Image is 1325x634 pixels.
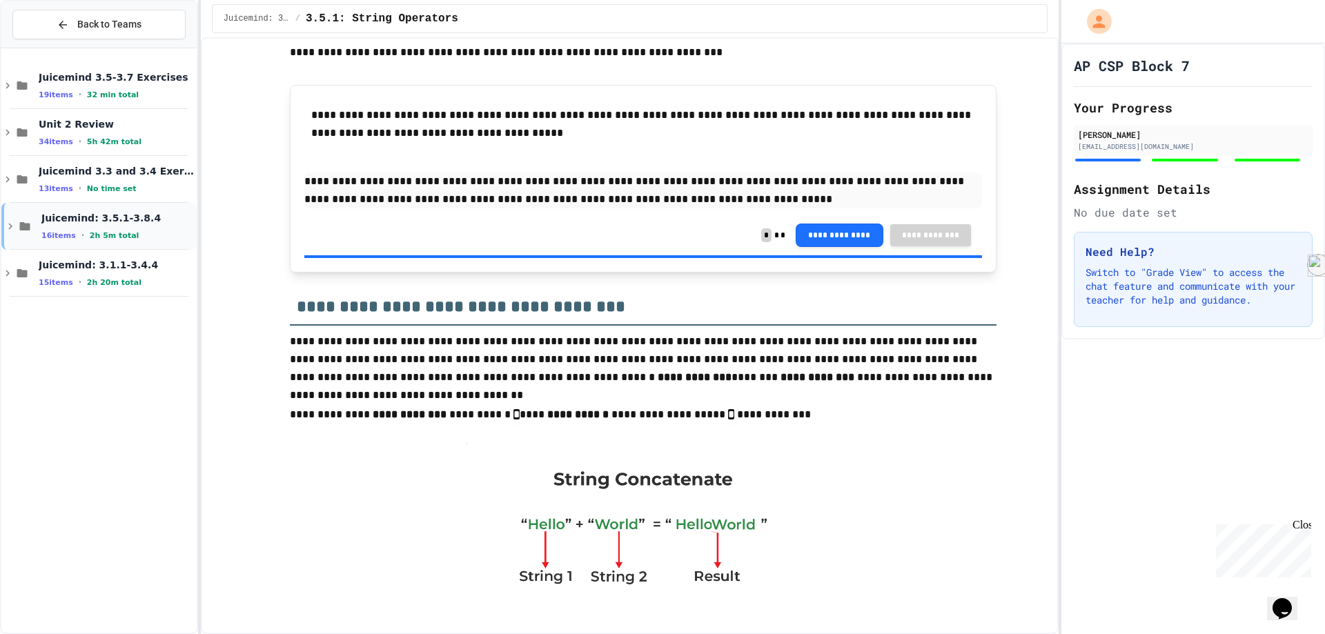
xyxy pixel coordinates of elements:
span: 16 items [41,231,76,240]
button: Back to Teams [12,10,186,39]
span: • [79,136,81,147]
span: Juicemind: 3.5.1-3.8.4 [224,13,290,24]
span: Unit 2 Review [39,118,194,130]
h2: Your Progress [1074,98,1313,117]
span: 13 items [39,184,73,193]
div: [EMAIL_ADDRESS][DOMAIN_NAME] [1078,141,1308,152]
div: My Account [1072,6,1115,37]
span: • [79,183,81,194]
span: Juicemind: 3.5.1-3.8.4 [41,212,194,224]
div: [PERSON_NAME] [1078,128,1308,141]
span: 2h 20m total [87,278,141,287]
span: 15 items [39,278,73,287]
h2: Assignment Details [1074,179,1313,199]
span: 19 items [39,90,73,99]
span: Juicemind 3.5-3.7 Exercises [39,71,194,83]
h1: AP CSP Block 7 [1074,56,1190,75]
span: 2h 5m total [90,231,139,240]
div: Chat with us now!Close [6,6,95,88]
span: 34 items [39,137,73,146]
span: 5h 42m total [87,137,141,146]
span: No time set [87,184,137,193]
span: • [79,89,81,100]
h3: Need Help? [1086,244,1301,260]
span: Juicemind 3.3 and 3.4 Exercises [39,165,194,177]
span: / [295,13,300,24]
div: No due date set [1074,204,1313,221]
span: 3.5.1: String Operators [306,10,458,27]
span: 32 min total [87,90,139,99]
span: • [81,230,84,241]
span: Juicemind: 3.1.1-3.4.4 [39,259,194,271]
span: Back to Teams [77,17,141,32]
span: • [79,277,81,288]
p: Switch to "Grade View" to access the chat feature and communicate with your teacher for help and ... [1086,266,1301,307]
